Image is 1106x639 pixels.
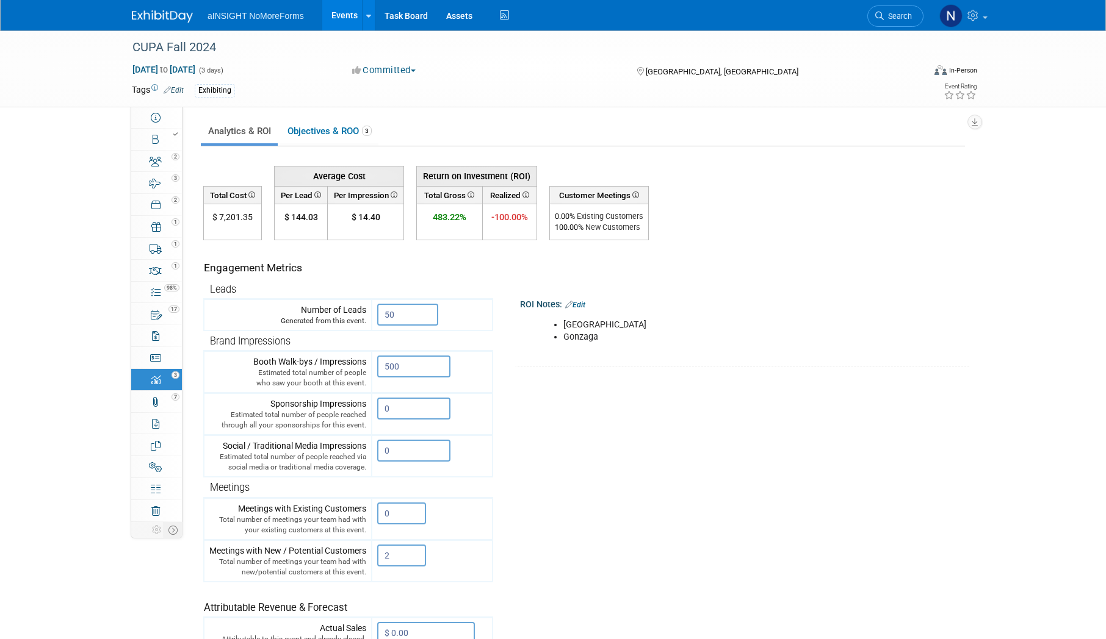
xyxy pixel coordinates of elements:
div: Event Rating [944,84,977,90]
th: Average Cost [275,166,404,186]
span: 3 [172,174,179,182]
a: 98% [131,282,182,303]
img: Nichole Brown [939,4,963,27]
div: Estimated total number of people reached via social media or traditional media coverage. [209,452,366,473]
div: Total number of meetings your team had with new/potential customers at this event. [209,557,366,577]
a: 1 [131,260,182,281]
a: 1 [131,216,182,237]
th: Customer Meetings [550,186,649,204]
span: Leads [210,284,236,295]
a: 1 [131,238,182,259]
td: $ 7,201.35 [204,204,262,240]
span: $ 144.03 [284,212,318,222]
div: Social / Traditional Media Impressions [209,440,366,473]
td: Tags [132,84,184,98]
div: Total number of meetings your team had with your existing customers at this event. [209,515,366,535]
div: In-Person [949,66,977,75]
span: -100.00% [491,212,528,223]
a: Search [867,5,923,27]
a: 17 [131,303,182,324]
div: Event Format [851,63,977,82]
div: Attributable Revenue & Forecast [204,585,486,615]
span: 1 [172,240,179,248]
span: to [158,65,170,74]
img: Format-Inperson.png [934,65,947,75]
span: (3 days) [198,66,223,74]
a: 2 [131,194,182,215]
div: Generated from this event. [209,316,366,326]
span: 3 [172,371,179,379]
div: Sponsorship Impressions [209,398,366,430]
span: 7 [172,393,179,401]
a: 3 [131,369,182,390]
td: Toggle Event Tabs [164,522,183,538]
th: Total Cost [204,186,262,204]
div: % [555,211,643,222]
div: Estimated total number of people who saw your booth at this event. [209,368,366,388]
span: Meetings [210,482,250,493]
th: Total Gross [417,186,483,204]
span: $ 14.40 [352,212,380,222]
div: Engagement Metrics [204,260,488,276]
span: 0.00 [555,212,569,221]
span: 17 [168,305,179,313]
span: 483.22% [433,212,466,223]
a: Edit [164,86,184,95]
span: 98% [164,284,179,291]
th: Per Lead [275,186,328,204]
span: 1 [172,218,179,226]
button: Committed [348,64,421,77]
span: 2 [172,153,179,160]
div: Exhibiting [195,84,235,97]
span: New Customers [584,223,640,232]
span: [DATE] [DATE] [132,64,196,75]
span: 100.00 [555,223,578,232]
div: % [555,222,643,233]
div: CUPA Fall 2024 [128,37,905,59]
span: [GEOGRAPHIC_DATA], [GEOGRAPHIC_DATA] [646,67,798,76]
a: 7 [131,391,182,412]
td: Personalize Event Tab Strip [150,522,164,538]
a: 3 [131,172,182,193]
div: Meetings with New / Potential Customers [209,544,366,577]
span: 2 [172,196,179,204]
span: Existing Customers [575,212,643,221]
div: Number of Leads [209,304,366,326]
a: Edit [565,301,585,309]
th: Realized [482,186,537,204]
div: Estimated total number of people reached through all your sponsorships for this event. [209,410,366,430]
a: 2 [131,151,182,172]
li: Gonzaga [563,331,939,343]
a: Objectives & ROO3 [280,120,378,143]
span: aINSIGHT NoMoreForms [208,11,304,21]
th: Return on Investment (ROI) [417,166,537,186]
div: Booth Walk-bys / Impressions [209,355,366,388]
span: Search [884,12,912,21]
div: ROI Notes: [520,295,969,311]
a: Analytics & ROI [201,120,278,143]
img: ExhibitDay [132,10,193,23]
span: 3 [362,126,372,136]
span: Brand Impressions [210,335,291,347]
th: Per Impression [328,186,404,204]
li: [GEOGRAPHIC_DATA] [563,319,939,331]
i: Booth reservation complete [173,132,178,137]
span: 1 [172,262,179,270]
div: Meetings with Existing Customers [209,502,366,535]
